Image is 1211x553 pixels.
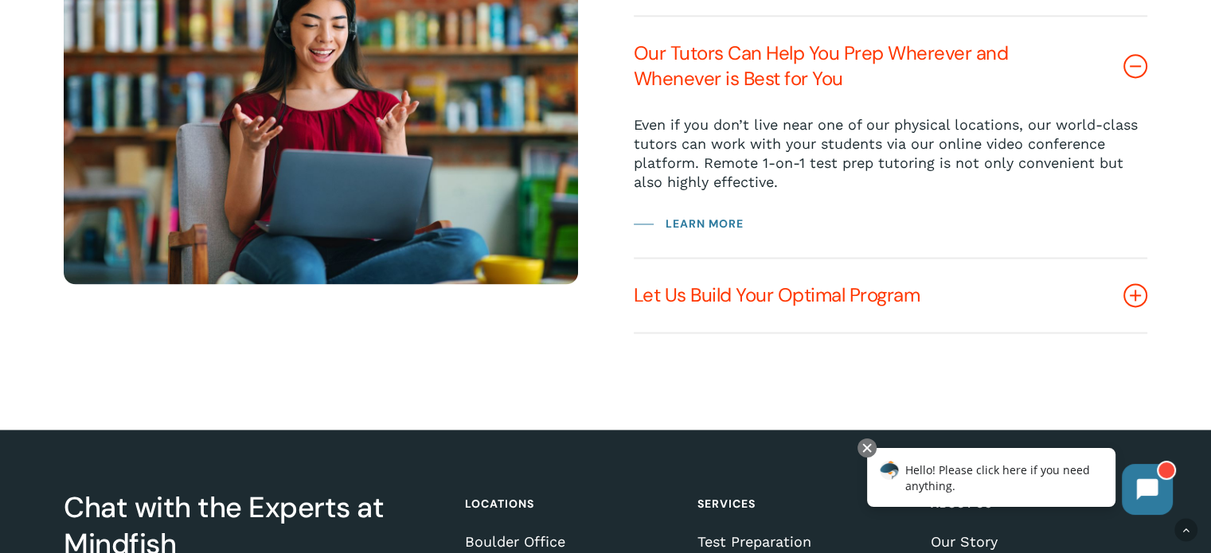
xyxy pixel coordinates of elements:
a: Boulder Office [465,534,676,550]
span: Even if you don’t live near one of our physical locations, our world-class tutors can work with y... [634,116,1138,190]
h4: Services [697,489,908,518]
a: Learn More [634,214,744,233]
a: Our Tutors Can Help You Prep Wherever and Whenever is Best for You [634,17,1148,115]
iframe: Chatbot [850,435,1189,531]
span: Learn More [666,214,744,233]
h4: Locations [465,489,676,518]
a: Test Preparation [697,534,908,550]
a: Our Story [931,534,1142,550]
a: Let Us Build Your Optimal Program [634,259,1148,332]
